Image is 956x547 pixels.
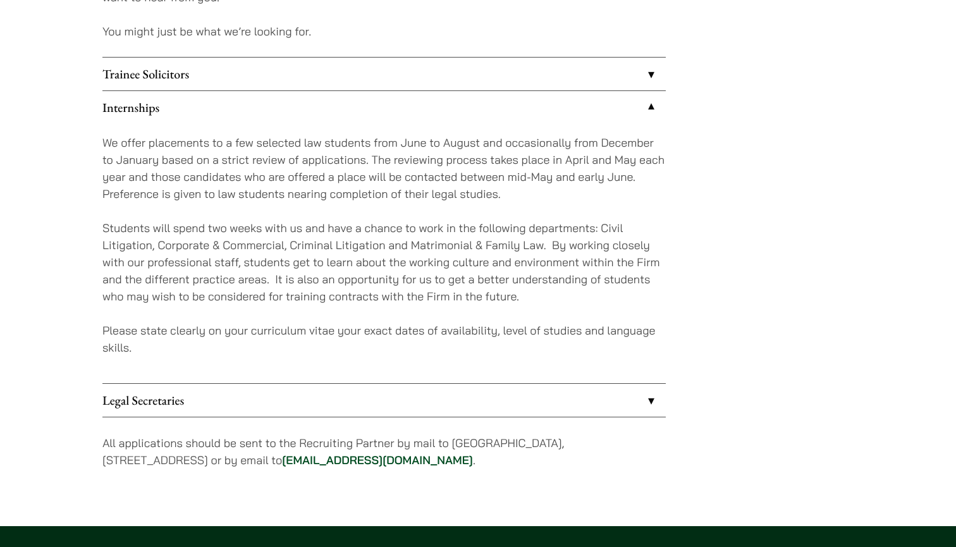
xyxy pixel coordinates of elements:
a: Trainee Solicitors [102,58,666,90]
a: Legal Secretaries [102,384,666,417]
div: Internships [102,124,666,383]
p: You might just be what we’re looking for. [102,23,666,40]
p: We offer placements to a few selected law students from June to August and occasionally from Dece... [102,134,666,202]
p: Students will spend two weeks with us and have a chance to work in the following departments: Civ... [102,219,666,305]
p: All applications should be sent to the Recruiting Partner by mail to [GEOGRAPHIC_DATA], [STREET_A... [102,434,666,469]
a: Internships [102,91,666,124]
a: [EMAIL_ADDRESS][DOMAIN_NAME] [282,453,473,467]
p: Please state clearly on your curriculum vitae your exact dates of availability, level of studies ... [102,322,666,356]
